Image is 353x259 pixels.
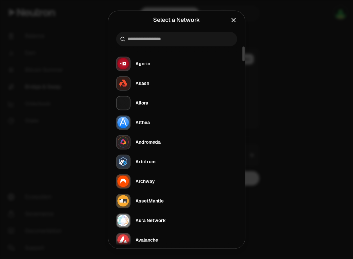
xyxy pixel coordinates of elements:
div: Arbitrum [136,158,156,165]
div: Avalanche [136,237,158,243]
img: Arbitrum Logo [117,156,129,168]
button: Close [230,15,237,24]
button: AssetMantle LogoAssetMantle LogoAssetMantle [112,191,241,211]
button: Avalanche LogoAvalanche LogoAvalanche [112,230,241,250]
img: Althea Logo [117,117,129,128]
img: Akash Logo [117,78,129,89]
div: Select a Network [153,15,200,24]
img: AssetMantle Logo [117,195,129,207]
div: Archway [136,178,155,185]
img: Agoric Logo [117,58,129,70]
button: Archway LogoArchway LogoArchway [112,171,241,191]
div: Andromeda [136,139,161,145]
div: Allora [136,100,149,106]
img: Avalanche Logo [117,235,129,246]
div: Althea [136,119,150,126]
div: Agoric [136,60,150,67]
button: Aura Network LogoAura Network LogoAura Network [112,211,241,230]
button: Allora LogoAllora LogoAllora [112,93,241,113]
button: Arbitrum LogoArbitrum LogoArbitrum [112,152,241,171]
img: Aura Network Logo [117,215,129,226]
img: Archway Logo [117,176,129,187]
div: Aura Network [136,217,166,224]
div: Akash [136,80,150,87]
img: Andromeda Logo [117,137,129,148]
button: Althea LogoAlthea LogoAlthea [112,113,241,132]
button: Agoric LogoAgoric LogoAgoric [112,54,241,73]
button: Andromeda LogoAndromeda LogoAndromeda [112,132,241,152]
img: Allora Logo [117,97,129,109]
button: Akash LogoAkash LogoAkash [112,73,241,93]
div: AssetMantle [136,198,164,204]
